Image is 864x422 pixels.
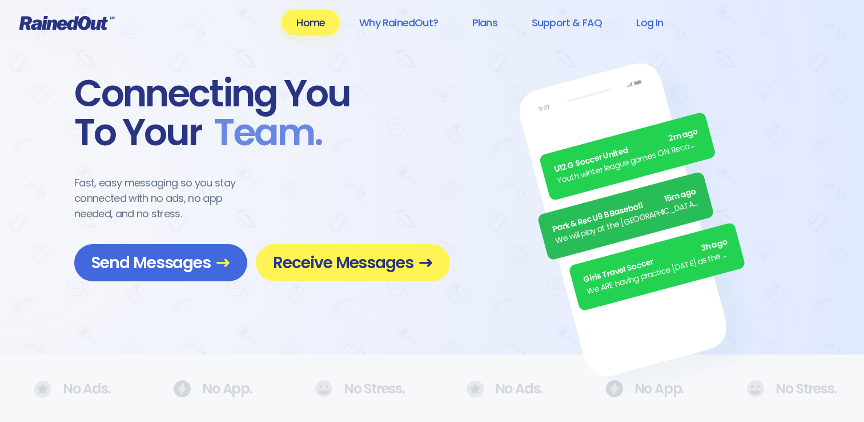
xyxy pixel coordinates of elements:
[668,126,700,145] span: 2m ago
[605,380,678,397] div: No App.
[746,380,830,397] div: No Stress.
[582,236,729,286] div: Girls Travel Soccer
[273,253,433,273] span: Receive Messages
[256,244,450,281] a: Receive Messages
[605,380,623,397] img: No Ads.
[554,197,701,247] div: We will play at the [GEOGRAPHIC_DATA]. Wear white, be at the field by 5pm.
[467,380,537,398] div: No Ads.
[74,175,257,221] div: Fast, easy messaging so you stay connected with no ads, no app needed, and no stress.
[746,380,764,397] img: No Ads.
[344,10,453,35] a: Why RainedOut?
[202,113,322,152] span: Team .
[315,380,398,397] div: No Stress.
[173,380,246,397] div: No App.
[34,380,51,398] img: No Ads.
[517,10,617,35] a: Support & FAQ
[91,253,230,273] span: Send Messages
[700,236,729,255] span: 3h ago
[74,74,450,152] div: Connecting You To Your
[467,380,484,398] img: No Ads.
[74,244,247,281] a: Send Messages
[34,380,105,398] div: No Ads.
[621,10,678,35] a: Log In
[173,380,191,397] img: No Ads.
[551,185,698,236] div: Park & Rec U9 B Baseball
[663,185,697,205] span: 15m ago
[457,10,512,35] a: Plans
[315,380,332,397] img: No Ads.
[585,248,732,298] div: We ARE having practice [DATE] as the sun is finally out.
[556,137,703,188] div: Youth winter league games ON. Recommend running shoes/sneakers for players as option for footwear.
[282,10,340,35] a: Home
[553,126,700,176] div: U12 G Soccer United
